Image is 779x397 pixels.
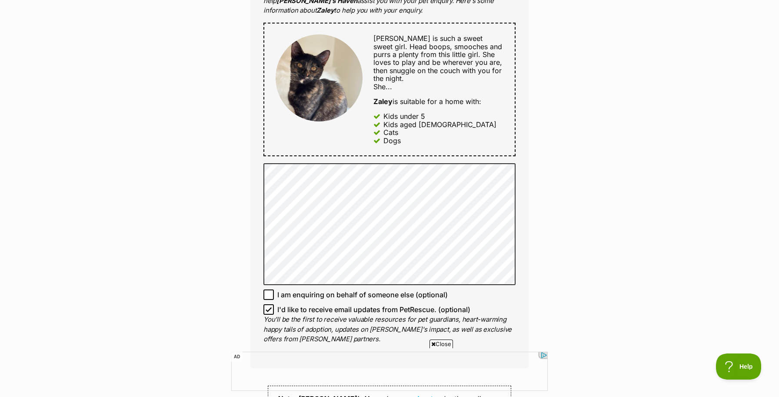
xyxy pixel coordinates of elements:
div: is suitable for a home with: [373,98,503,105]
span: AD [231,352,243,362]
span: [PERSON_NAME] is such a sweet sweet girl. Head boops, smooches and purrs a plenty from this littl... [373,34,502,91]
strong: Zaley [373,97,393,106]
div: Kids aged [DEMOGRAPHIC_DATA] [383,121,496,128]
img: adc.png [415,0,421,7]
img: Zaley [276,34,363,121]
span: I am enquiring on behalf of someone else (optional) [277,289,448,300]
div: Dogs [383,137,401,145]
strong: Zaley [316,6,334,14]
span: Close [429,340,453,348]
iframe: Help Scout Beacon - Open [716,353,762,380]
span: I'd like to receive email updates from PetRescue. (optional) [277,304,470,315]
img: adc.png [310,0,316,7]
p: You'll be the first to receive valuable resources for pet guardians, heart-warming happy tails of... [263,315,516,344]
div: Cats [383,128,398,136]
div: Kids under 5 [383,112,425,120]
